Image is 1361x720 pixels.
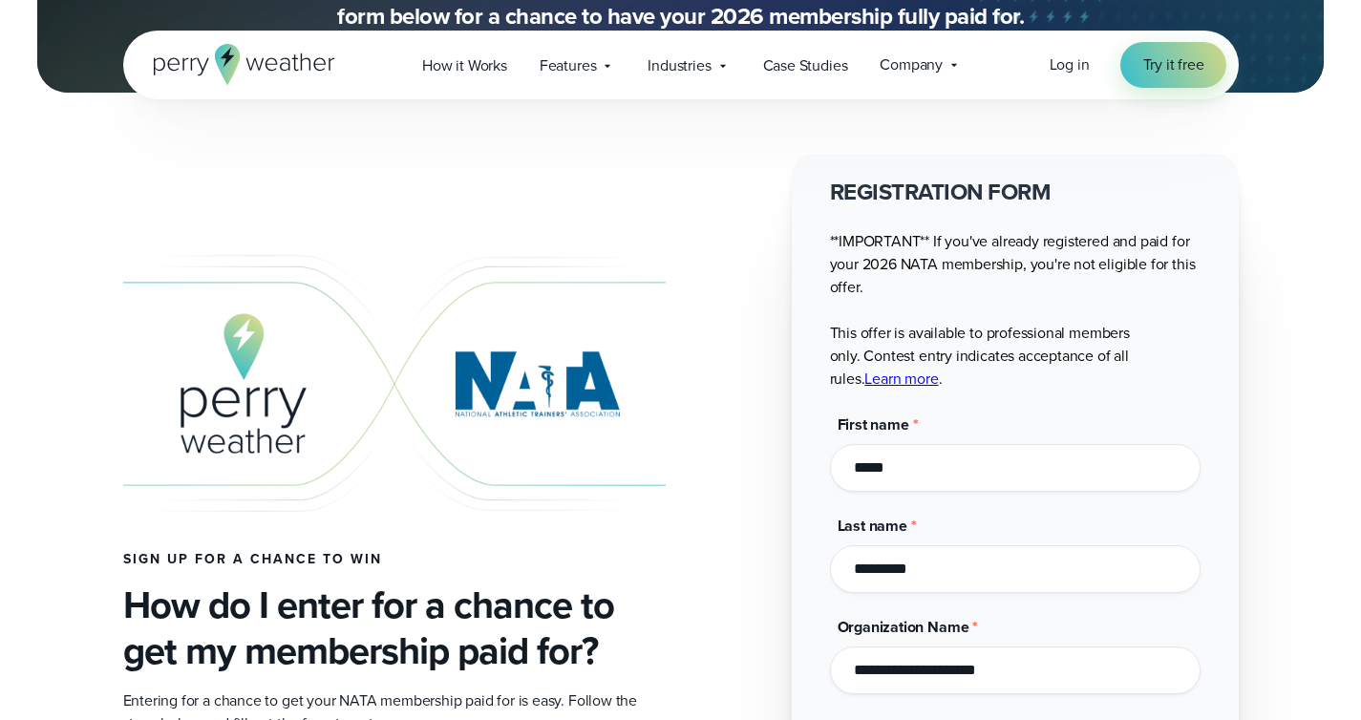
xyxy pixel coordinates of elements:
span: Organization Name [838,616,969,638]
a: Case Studies [747,46,864,85]
a: Learn more [864,368,938,390]
span: First name [838,413,909,435]
span: Try it free [1143,53,1204,76]
span: Industries [648,54,711,77]
span: Case Studies [763,54,848,77]
span: Features [540,54,597,77]
span: Last name [838,515,907,537]
a: How it Works [406,46,523,85]
h3: How do I enter for a chance to get my membership paid for? [123,582,666,674]
span: Log in [1050,53,1090,75]
span: How it Works [422,54,507,77]
h4: Sign up for a chance to win [123,552,666,567]
span: Company [880,53,943,76]
a: Try it free [1120,42,1227,88]
strong: REGISTRATION FORM [830,175,1052,209]
a: Log in [1050,53,1090,76]
p: **IMPORTANT** If you've already registered and paid for your 2026 NATA membership, you're not eli... [830,230,1201,391]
